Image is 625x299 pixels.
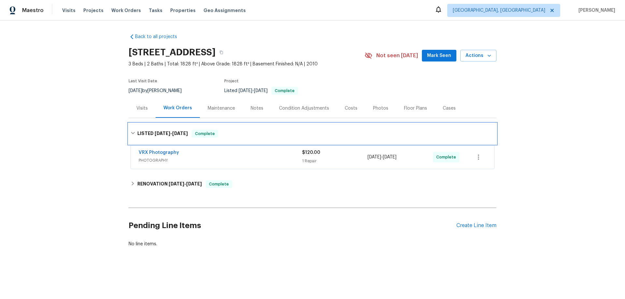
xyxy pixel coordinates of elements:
span: - [155,131,188,136]
div: Visits [136,105,148,112]
div: Condition Adjustments [279,105,329,112]
span: [DATE] [169,182,184,186]
div: Notes [251,105,263,112]
h6: RENOVATION [137,180,202,188]
div: Work Orders [163,105,192,111]
span: [DATE] [186,182,202,186]
span: [DATE] [239,88,252,93]
a: VRX Photography [139,150,179,155]
div: Cases [443,105,456,112]
div: Photos [373,105,388,112]
span: Project [224,79,239,83]
span: Tasks [149,8,162,13]
span: - [239,88,268,93]
span: PHOTOGRAPHY [139,157,302,164]
div: Maintenance [208,105,235,112]
h6: LISTED [137,130,188,138]
span: Complete [206,181,231,187]
button: Actions [460,50,496,62]
div: Create Line Item [456,223,496,229]
div: No line items. [129,241,496,247]
span: Listed [224,88,298,93]
span: Maestro [22,7,44,14]
span: [DATE] [155,131,170,136]
span: Complete [436,154,459,160]
button: Mark Seen [422,50,456,62]
span: [DATE] [129,88,142,93]
span: - [368,154,396,160]
h2: [STREET_ADDRESS] [129,49,215,56]
div: 1 Repair [302,158,368,164]
span: - [169,182,202,186]
a: Back to all projects [129,34,191,40]
div: Floor Plans [404,105,427,112]
div: LISTED [DATE]-[DATE]Complete [129,123,496,144]
span: [DATE] [368,155,381,159]
span: Last Visit Date [129,79,157,83]
h2: Pending Line Items [129,211,456,241]
span: Properties [170,7,196,14]
span: [GEOGRAPHIC_DATA], [GEOGRAPHIC_DATA] [453,7,545,14]
span: Work Orders [111,7,141,14]
span: 3 Beds | 2 Baths | Total: 1828 ft² | Above Grade: 1828 ft² | Basement Finished: N/A | 2010 [129,61,365,67]
span: Geo Assignments [203,7,246,14]
span: [DATE] [172,131,188,136]
div: Costs [345,105,357,112]
span: $120.00 [302,150,320,155]
span: Not seen [DATE] [376,52,418,59]
span: Projects [83,7,104,14]
button: Copy Address [215,47,227,58]
span: Mark Seen [427,52,451,60]
span: Visits [62,7,76,14]
span: Actions [465,52,491,60]
span: [PERSON_NAME] [576,7,615,14]
span: Complete [272,89,297,93]
div: RENOVATION [DATE]-[DATE]Complete [129,176,496,192]
span: [DATE] [254,88,268,93]
span: [DATE] [383,155,396,159]
div: by [PERSON_NAME] [129,87,189,95]
span: Complete [192,130,217,137]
